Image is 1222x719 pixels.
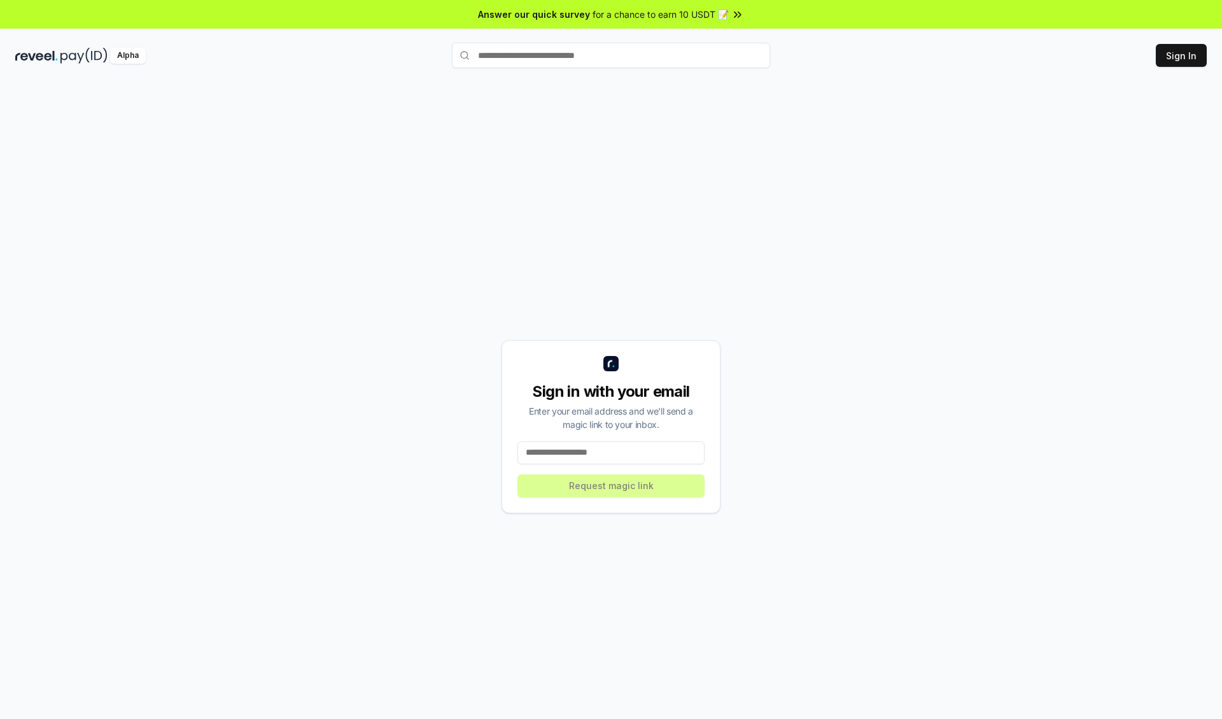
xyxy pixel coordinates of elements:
img: logo_small [603,356,619,371]
div: Enter your email address and we’ll send a magic link to your inbox. [517,404,705,431]
span: Answer our quick survey [478,8,590,21]
div: Alpha [110,48,146,64]
span: for a chance to earn 10 USDT 📝 [593,8,729,21]
img: reveel_dark [15,48,58,64]
img: pay_id [60,48,108,64]
div: Sign in with your email [517,381,705,402]
button: Sign In [1156,44,1207,67]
